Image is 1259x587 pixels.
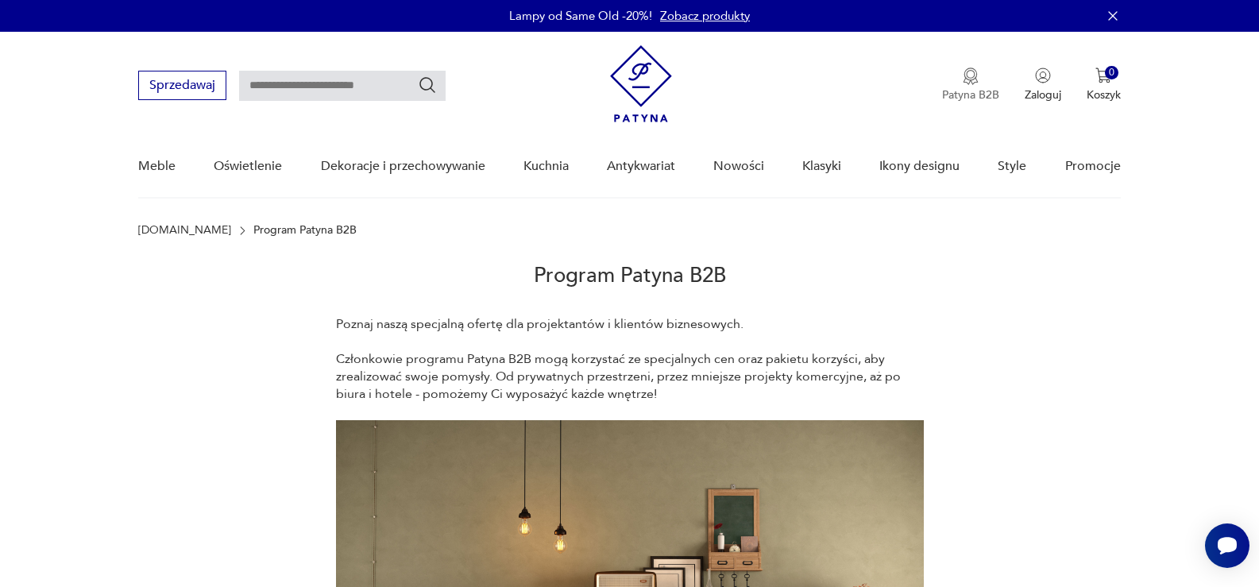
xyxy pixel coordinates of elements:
[336,315,924,333] p: Poznaj naszą specjalną ofertę dla projektantów i klientów biznesowych.
[963,68,979,85] img: Ikona medalu
[610,45,672,122] img: Patyna - sklep z meblami i dekoracjami vintage
[942,87,999,102] p: Patyna B2B
[1105,66,1118,79] div: 0
[1065,136,1121,197] a: Promocje
[998,136,1026,197] a: Style
[509,8,652,24] p: Lampy od Same Old -20%!
[418,75,437,95] button: Szukaj
[253,224,357,237] p: Program Patyna B2B
[1205,523,1249,568] iframe: Smartsupp widget button
[1087,68,1121,102] button: 0Koszyk
[138,136,176,197] a: Meble
[523,136,569,197] a: Kuchnia
[138,237,1120,315] h2: Program Patyna B2B
[942,68,999,102] button: Patyna B2B
[1025,68,1061,102] button: Zaloguj
[879,136,960,197] a: Ikony designu
[138,71,226,100] button: Sprzedawaj
[214,136,282,197] a: Oświetlenie
[802,136,841,197] a: Klasyki
[713,136,764,197] a: Nowości
[138,224,231,237] a: [DOMAIN_NAME]
[660,8,750,24] a: Zobacz produkty
[138,81,226,92] a: Sprzedawaj
[942,68,999,102] a: Ikona medaluPatyna B2B
[336,350,924,403] p: Członkowie programu Patyna B2B mogą korzystać ze specjalnych cen oraz pakietu korzyści, aby zreal...
[1095,68,1111,83] img: Ikona koszyka
[1025,87,1061,102] p: Zaloguj
[607,136,675,197] a: Antykwariat
[321,136,485,197] a: Dekoracje i przechowywanie
[1035,68,1051,83] img: Ikonka użytkownika
[1087,87,1121,102] p: Koszyk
